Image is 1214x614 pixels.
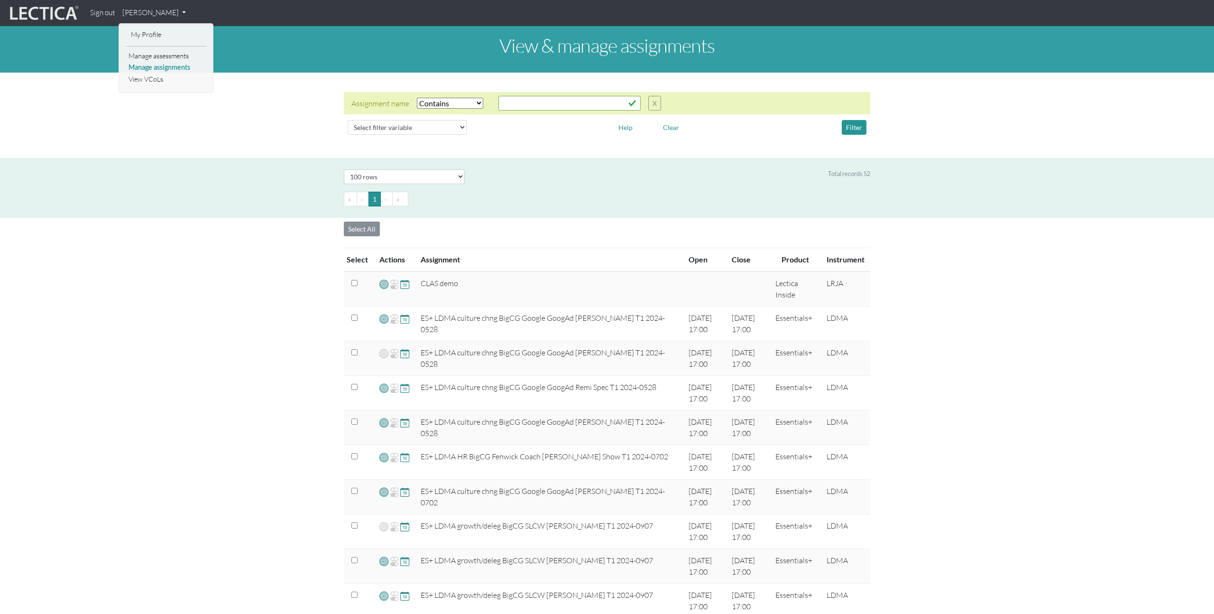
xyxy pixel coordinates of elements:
[415,376,683,410] td: ES+ LDMA culture chng BigCG Google GoogAd Remi Spec T1 2024-0528
[390,279,399,290] span: Re-open Assignment
[726,549,770,584] td: [DATE] 17:00
[379,417,388,428] span: Add VCoLs
[821,480,870,514] td: LDMA
[415,307,683,341] td: ES+ LDMA culture chng BigCG Google GoogAd [PERSON_NAME] T1 2024-0528
[770,248,821,272] th: Product
[683,514,727,549] td: [DATE] 17:00
[726,480,770,514] td: [DATE] 17:00
[390,556,399,567] span: Re-open Assignment
[770,549,821,584] td: Essentials+
[683,307,727,341] td: [DATE] 17:00
[726,445,770,480] td: [DATE] 17:00
[415,514,683,549] td: ES+ LDMA growth/deleg BigCG SLCW [PERSON_NAME] T1 2024-0907
[726,514,770,549] td: [DATE] 17:00
[379,348,388,359] span: Add VCoLs
[126,62,207,74] a: Manage assignments
[726,376,770,410] td: [DATE] 17:00
[390,521,399,532] span: Re-open Assignment
[683,248,727,272] th: Open
[374,248,415,272] th: Actions
[379,556,388,567] span: Add VCoLs
[86,4,119,22] a: Sign out
[415,271,683,307] td: CLAS demo
[770,271,821,307] td: Lectica Inside
[683,376,727,410] td: [DATE] 17:00
[344,222,380,236] button: Select All
[614,120,637,135] button: Help
[770,341,821,376] td: Essentials+
[821,307,870,341] td: LDMA
[821,376,870,410] td: LDMA
[683,445,727,480] td: [DATE] 17:00
[683,341,727,376] td: [DATE] 17:00
[379,590,388,601] span: Add VCoLs
[379,313,388,324] span: Add VCoLs
[379,486,388,497] span: Add VCoLs
[683,410,727,445] td: [DATE] 17:00
[415,410,683,445] td: ES+ LDMA culture chng BigCG Google GoogAd [PERSON_NAME] T1 2024-0528
[379,279,388,289] span: Add VCoLs
[400,521,409,532] span: Update close date
[415,549,683,584] td: ES+ LDMA growth/deleg BigCG SLCW [PERSON_NAME] T1 2024-0907
[614,122,637,131] a: Help
[821,341,870,376] td: LDMA
[683,549,727,584] td: [DATE] 17:00
[379,452,388,463] span: Add VCoLs
[828,169,870,178] div: Total records 52
[821,248,870,272] th: Instrument
[726,341,770,376] td: [DATE] 17:00
[415,445,683,480] td: ES+ LDMA HR BigCG Fenwick Coach [PERSON_NAME] Show T1 2024-0702
[379,521,388,532] span: Add VCoLs
[8,4,79,22] img: lecticalive
[390,590,399,602] span: Re-open Assignment
[351,98,409,109] div: Assignment name
[821,549,870,584] td: LDMA
[415,248,683,272] th: Assignment
[770,410,821,445] td: Essentials+
[400,279,409,290] span: Update close date
[379,382,388,393] span: Add VCoLs
[390,417,399,428] span: Re-open Assignment
[400,452,409,463] span: Update close date
[770,376,821,410] td: Essentials+
[821,271,870,307] td: LRJA
[126,50,207,62] a: Manage assessments
[659,120,683,135] button: Clear
[400,486,409,498] span: Update close date
[400,590,409,601] span: Update close date
[368,192,381,206] button: Go to page 1
[821,410,870,445] td: LDMA
[770,445,821,480] td: Essentials+
[726,307,770,341] td: [DATE] 17:00
[821,445,870,480] td: LDMA
[390,452,399,463] span: Re-open Assignment
[400,556,409,567] span: Update close date
[344,248,374,272] th: Select
[842,120,866,135] button: Filter
[129,29,204,41] a: My Profile
[126,74,207,85] a: View VCoLs
[415,480,683,514] td: ES+ LDMA culture chng BigCG Google GoogAd [PERSON_NAME] T1 2024-0702
[770,480,821,514] td: Essentials+
[390,348,399,359] span: Re-open Assignment
[119,4,190,22] a: [PERSON_NAME]
[770,514,821,549] td: Essentials+
[683,480,727,514] td: [DATE] 17:00
[400,313,409,325] span: Update close date
[400,417,409,428] span: Update close date
[726,248,770,272] th: Close
[770,307,821,341] td: Essentials+
[726,410,770,445] td: [DATE] 17:00
[400,382,409,394] span: Update close date
[390,382,399,394] span: Re-open Assignment
[344,192,870,206] ul: Pagination
[821,514,870,549] td: LDMA
[648,96,661,111] button: X
[400,348,409,359] span: Update close date
[415,341,683,376] td: ES+ LDMA culture chng BigCG Google GoogAd [PERSON_NAME] T1 2024-0528
[390,313,399,325] span: Re-open Assignment
[390,486,399,498] span: Re-open Assignment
